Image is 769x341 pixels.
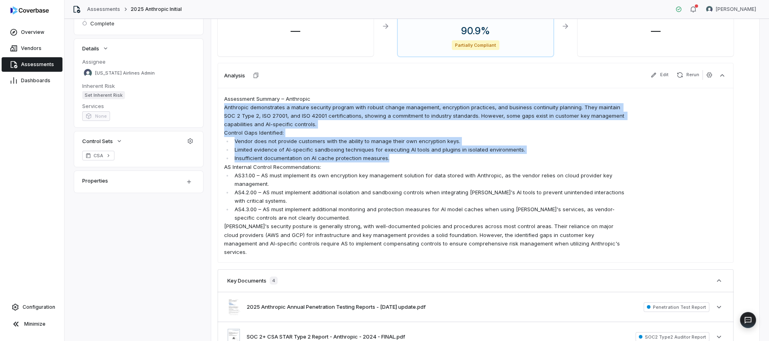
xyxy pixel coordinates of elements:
button: Rerun [673,70,702,80]
span: — [644,25,667,37]
a: Dashboards [2,73,62,88]
button: Raquel Wilson avatar[PERSON_NAME] [701,3,761,15]
span: 90.9 % [455,25,497,37]
span: Penetration Test Report [644,302,709,312]
h3: Analysis [224,72,245,79]
span: Vendors [21,45,42,52]
span: Configuration [23,304,55,310]
p: Anthropic demonstrates a mature security program with robust change management, encryption practi... [224,103,626,129]
button: 2025 Anthropic Annual Penetration Testing Reports - [DATE] update.pdf [247,303,426,311]
span: 2025 Anthropic Initial [131,6,182,12]
span: — [284,25,307,37]
li: Insufficient documentation on AI cache protection measures. [233,154,626,162]
a: Overview [2,25,62,40]
li: AS3.1.00 – AS must implement its own encryption key management solution for data stored with Anth... [233,171,626,188]
img: Alaska Airlines Admin avatar [84,69,92,77]
li: AS4.3.00 – AS must implement additional monitoring and protection measures for AI model caches wh... [233,205,626,222]
a: Vendors [2,41,62,56]
span: Details [82,45,99,52]
button: Details [80,41,111,56]
button: Edit [647,70,672,80]
a: Assessments [87,6,120,12]
span: Partially Compliant [452,40,500,50]
span: CSA [94,152,103,159]
span: [PERSON_NAME] [716,6,756,12]
a: Assessments [2,57,62,72]
span: Minimize [24,321,46,327]
button: Control Sets [80,134,125,148]
span: [US_STATE] Airlines Admin [95,70,155,76]
span: Complete [90,20,114,27]
img: 5adf62e7f2174b5fba7083285abc7ccb.jpg [227,299,240,315]
button: Minimize [3,316,61,332]
h3: Key Documents [227,277,266,284]
p: Assessment Summary – Anthropic [224,95,626,103]
p: [PERSON_NAME]'s security posture is generally strong, with well-documented policies and procedure... [224,222,626,256]
span: 4 [270,277,278,285]
dt: Assignee [82,58,195,65]
span: Dashboards [21,77,50,84]
span: Control Sets [82,137,113,145]
a: CSA [82,151,114,160]
li: AS4.2.00 – AS must implement additional isolation and sandboxing controls when integrating [PERSO... [233,188,626,205]
img: logo-D7KZi-bG.svg [10,6,49,15]
p: AS Internal Control Recommendations: [224,163,626,171]
li: Vendor does not provide customers with the ability to manage their own encryption keys. [233,137,626,146]
dt: Services [82,102,195,110]
span: Assessments [21,61,54,68]
li: Limited evidence of AI-specific sandboxing techniques for executing AI tools and plugins in isola... [233,146,626,154]
button: SOC 2+ CSA STAR Type 2 Report - Anthropic - 2024 - FINAL.pdf [247,333,405,341]
span: Overview [21,29,44,35]
img: Raquel Wilson avatar [706,6,713,12]
dt: Inherent Risk [82,82,195,89]
p: Control Gaps Identified: [224,129,626,137]
span: Set Inherent Risk [82,91,125,99]
a: Configuration [3,300,61,314]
